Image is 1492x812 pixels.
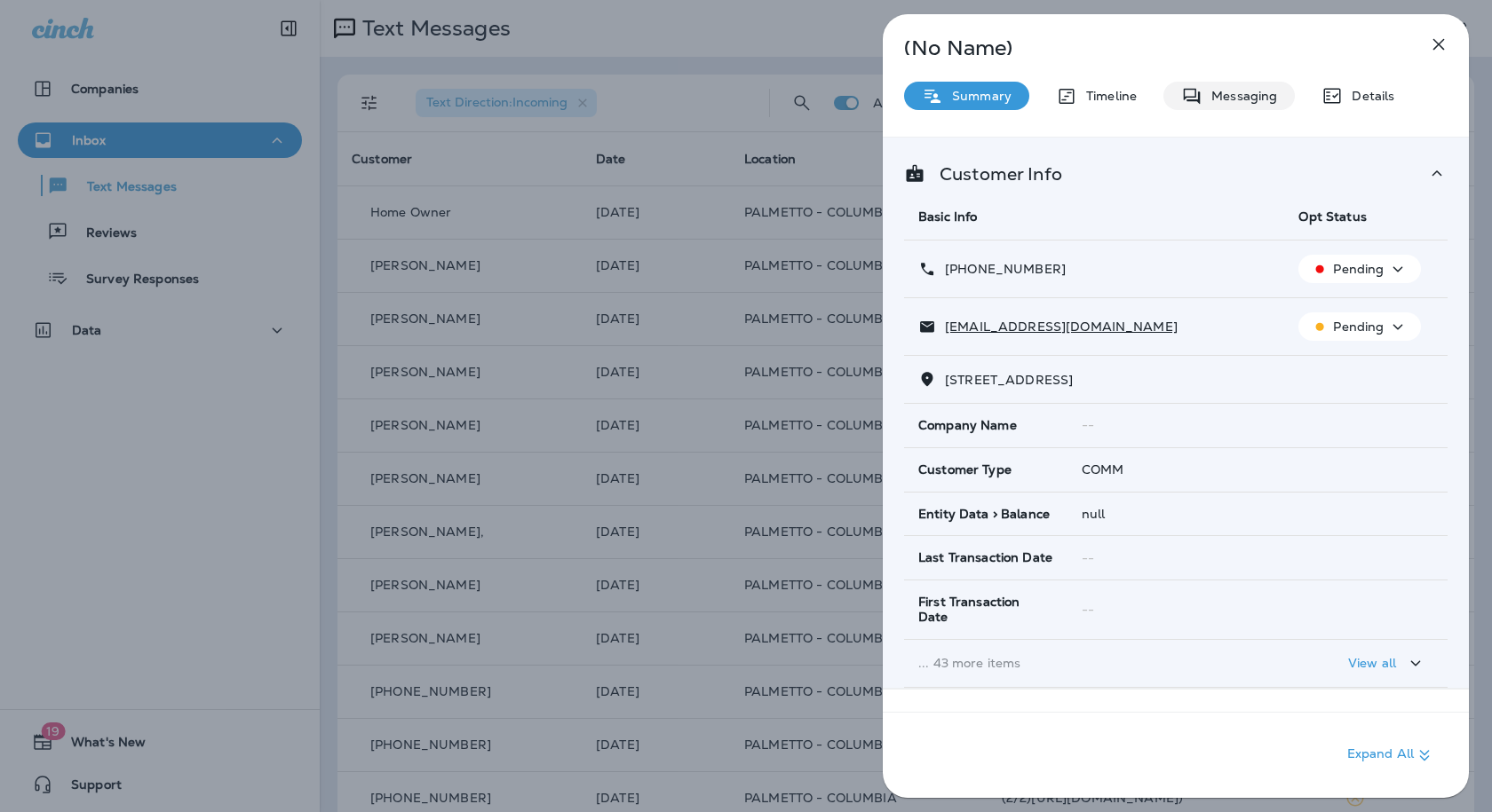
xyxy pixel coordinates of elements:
p: Expand All [1347,745,1435,766]
span: [PHONE_NUMBER] [945,261,1066,277]
p: Pending [1333,319,1384,334]
p: Customer Info [925,167,1062,181]
span: Entity Data > Balance [918,507,1050,522]
span: Opt Status [1298,209,1366,225]
p: (No Name) [904,41,1389,55]
span: First Transaction Date [918,595,1053,625]
span: Company Name [918,418,1017,433]
button: Pending [1298,255,1421,283]
span: Last Transaction Date [918,550,1052,565]
p: Pending [1333,262,1384,276]
button: Pending [1298,312,1421,341]
span: null [1082,506,1106,522]
button: View all [1341,647,1433,680]
button: Expand All [1340,739,1442,771]
span: -- [1082,550,1094,566]
p: Details [1343,89,1394,103]
p: Summary [943,89,1012,103]
span: -- [1082,417,1094,433]
p: Messaging [1202,89,1277,103]
span: Basic Info [918,209,977,225]
span: [STREET_ADDRESS] [945,372,1073,388]
span: COMM [1082,461,1124,477]
p: ... 43 more items [918,656,1270,670]
span: -- [1082,602,1094,618]
p: View all [1348,656,1396,670]
p: [EMAIL_ADDRESS][DOMAIN_NAME] [936,319,1178,334]
p: Timeline [1077,89,1137,103]
span: Customer Type [918,462,1012,477]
